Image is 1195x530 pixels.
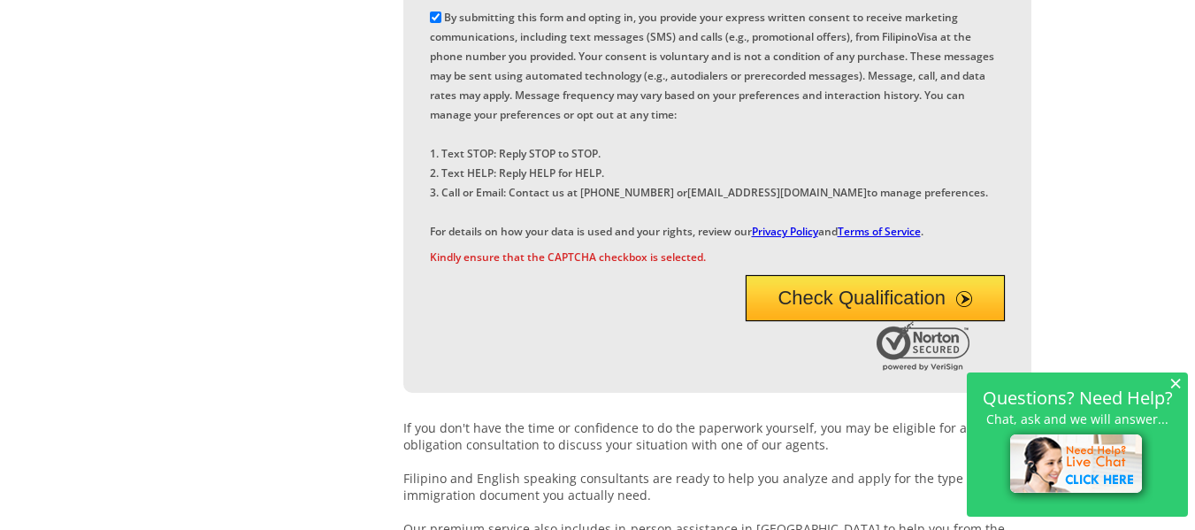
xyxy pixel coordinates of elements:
label: By submitting this form and opting in, you provide your express written consent to receive market... [430,10,994,239]
h2: Questions? Need Help? [976,390,1179,405]
a: Terms of Service [838,224,921,239]
input: By submitting this form and opting in, you provide your express written consent to receive market... [430,12,441,23]
p: Chat, ask and we will answer... [976,411,1179,426]
img: Norton Secured [877,321,974,371]
img: live-chat-icon.png [1002,426,1153,504]
a: Privacy Policy [752,224,818,239]
span: × [1169,375,1182,390]
span: Kindly ensure that the CAPTCHA checkbox is selected. [430,249,1005,266]
button: Check Qualification [746,275,1005,321]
